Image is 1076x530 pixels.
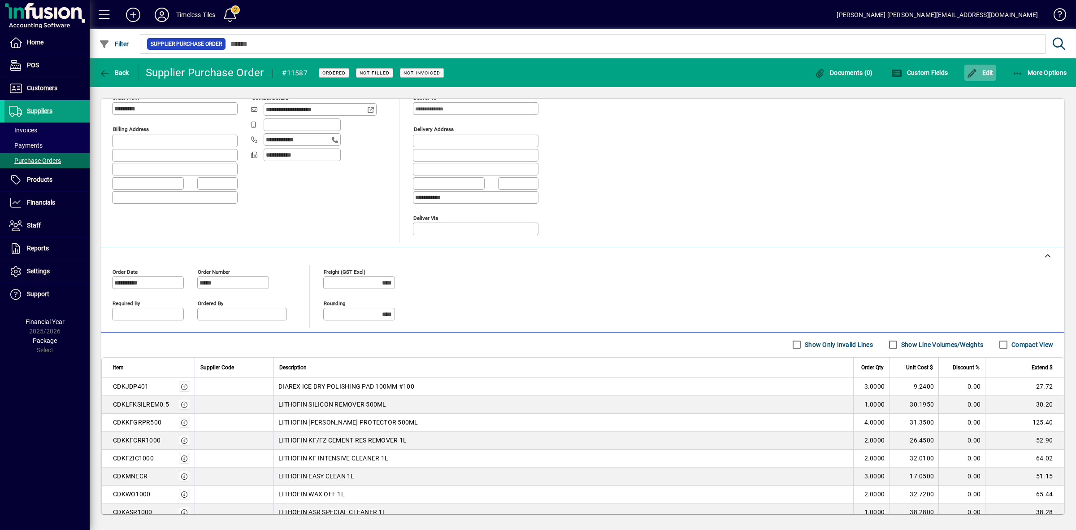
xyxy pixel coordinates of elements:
[889,504,938,521] td: 38.2800
[278,418,418,427] span: LITHOFIN [PERSON_NAME] PROTECTOR 500ML
[113,382,148,391] div: CDKJDP401
[33,337,57,344] span: Package
[27,290,49,298] span: Support
[146,66,264,80] div: Supplier Purchase Order
[803,340,873,349] label: Show Only Invalid Lines
[4,138,90,153] a: Payments
[889,468,938,486] td: 17.0500
[812,65,875,81] button: Documents (0)
[97,36,131,52] button: Filter
[889,414,938,432] td: 31.3500
[985,468,1064,486] td: 51.15
[113,490,150,499] div: CDKWO1000
[938,396,985,414] td: 0.00
[324,268,365,275] mat-label: Freight (GST excl)
[4,237,90,260] a: Reports
[985,414,1064,432] td: 125.40
[938,432,985,450] td: 0.00
[99,69,129,76] span: Back
[985,378,1064,396] td: 27.72
[4,77,90,100] a: Customers
[899,340,983,349] label: Show Line Volumes/Weights
[198,268,230,275] mat-label: Order number
[27,245,49,252] span: Reports
[27,84,57,92] span: Customers
[985,450,1064,468] td: 64.02
[113,436,161,445] div: CDKKFCRR1000
[278,508,386,517] span: LITHOFIN ASR SPECIAL CLEANER 1L
[964,65,996,81] button: Edit
[278,382,414,391] span: DIAREX ICE DRY POLISHING PAD 100MM #100
[889,65,950,81] button: Custom Fields
[985,432,1064,450] td: 52.90
[113,400,169,409] div: CDKLFKSILREM0.5
[27,222,41,229] span: Staff
[1012,69,1067,76] span: More Options
[148,7,176,23] button: Profile
[853,378,889,396] td: 3.0000
[853,504,889,521] td: 1.0000
[27,61,39,69] span: POS
[278,472,355,481] span: LITHOFIN EASY CLEAN 1L
[99,40,129,48] span: Filter
[938,414,985,432] td: 0.00
[837,8,1038,22] div: [PERSON_NAME] [PERSON_NAME][EMAIL_ADDRESS][DOMAIN_NAME]
[4,260,90,283] a: Settings
[853,396,889,414] td: 1.0000
[151,39,222,48] span: Supplier Purchase Order
[278,400,386,409] span: LITHOFIN SILICON REMOVER 500ML
[27,267,50,275] span: Settings
[985,504,1064,521] td: 38.28
[985,486,1064,504] td: 65.44
[26,318,65,325] span: Financial Year
[953,363,980,372] span: Discount %
[113,508,152,517] div: CDKASR1000
[853,468,889,486] td: 3.0000
[413,215,438,221] mat-label: Deliver via
[4,54,90,77] a: POS
[4,153,90,168] a: Purchase Orders
[278,454,388,463] span: LITHOFIN KF INTENSIVE CLEANER 1L
[200,363,234,372] span: Supplier Code
[113,454,154,463] div: CDKFZIC1000
[360,70,390,76] span: Not Filled
[4,283,90,306] a: Support
[279,363,307,372] span: Description
[1010,65,1069,81] button: More Options
[113,268,138,275] mat-label: Order date
[1010,340,1053,349] label: Compact View
[119,7,148,23] button: Add
[889,378,938,396] td: 9.2400
[1032,363,1053,372] span: Extend $
[985,396,1064,414] td: 30.20
[4,123,90,138] a: Invoices
[282,66,308,80] div: #11587
[4,169,90,191] a: Products
[938,468,985,486] td: 0.00
[938,450,985,468] td: 0.00
[889,450,938,468] td: 32.0100
[27,176,52,183] span: Products
[278,490,345,499] span: LITHOFIN WAX OFF 1L
[322,70,346,76] span: Ordered
[324,300,345,306] mat-label: Rounding
[967,69,994,76] span: Edit
[9,127,37,134] span: Invoices
[113,418,161,427] div: CDKKFGRPR500
[889,396,938,414] td: 30.1950
[4,215,90,237] a: Staff
[889,432,938,450] td: 26.4500
[938,378,985,396] td: 0.00
[9,142,43,149] span: Payments
[4,31,90,54] a: Home
[27,39,43,46] span: Home
[853,450,889,468] td: 2.0000
[27,107,52,114] span: Suppliers
[938,486,985,504] td: 0.00
[113,300,140,306] mat-label: Required by
[815,69,873,76] span: Documents (0)
[113,472,148,481] div: CDKMNECR
[889,486,938,504] td: 32.7200
[1047,2,1065,31] a: Knowledge Base
[853,486,889,504] td: 2.0000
